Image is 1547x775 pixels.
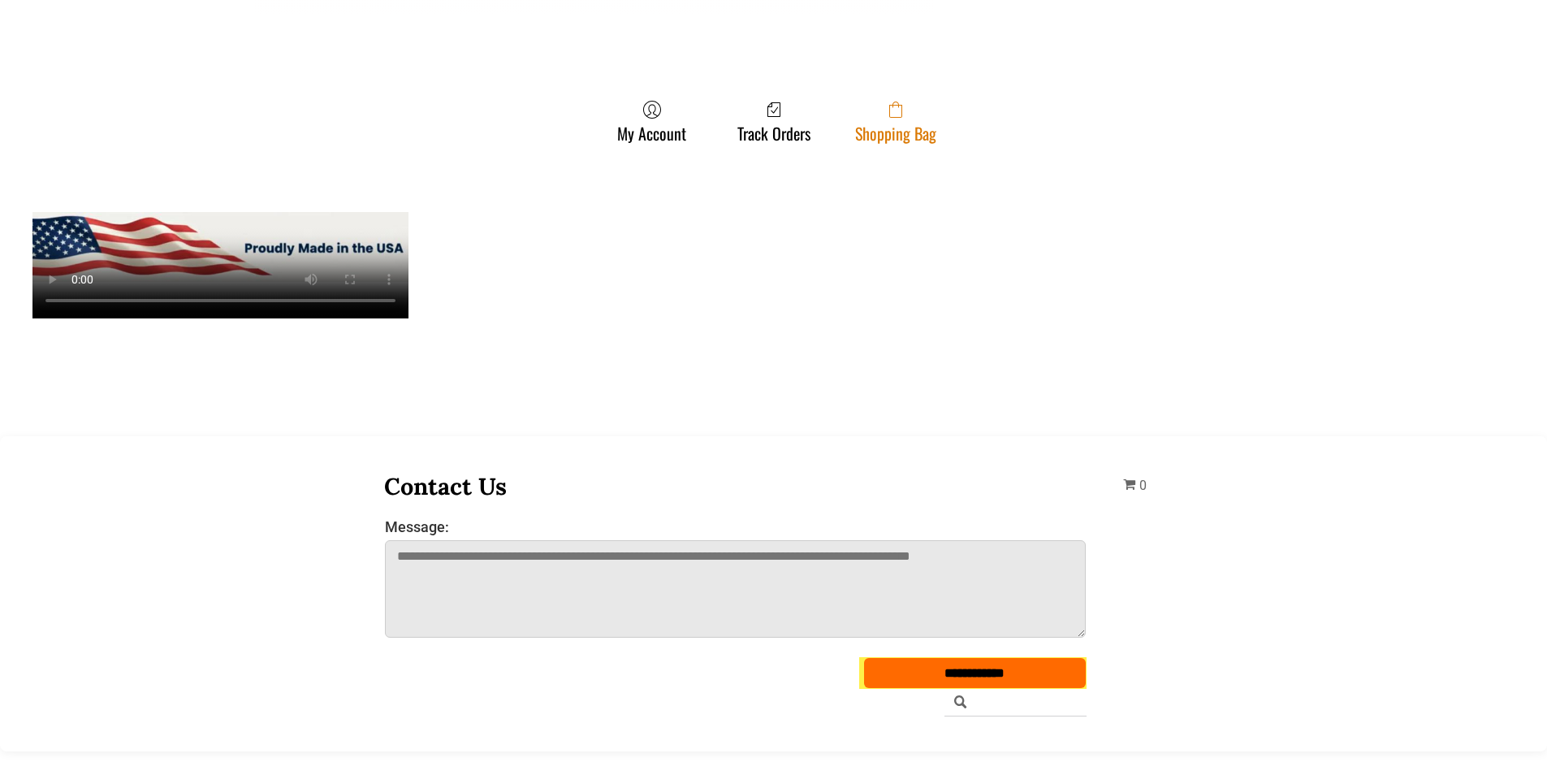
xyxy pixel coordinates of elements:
[847,100,944,143] a: Shopping Bag
[729,100,819,143] a: Track Orders
[384,471,1087,501] h3: Contact Us
[609,100,694,143] a: My Account
[1139,478,1147,493] span: 0
[385,518,1087,535] label: Message:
